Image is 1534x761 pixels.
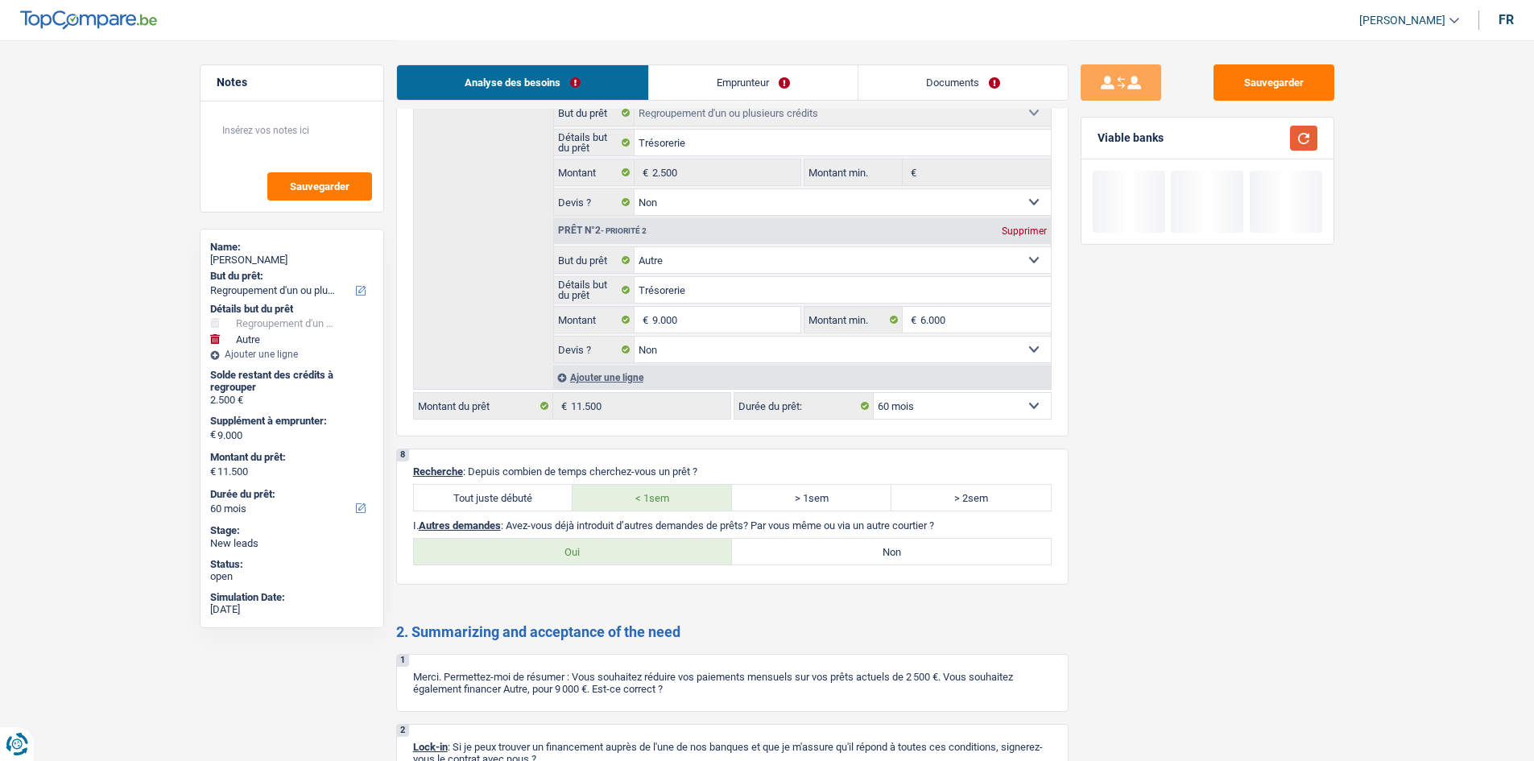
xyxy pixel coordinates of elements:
[413,465,463,478] span: Recherche
[397,725,409,737] div: 2
[1346,7,1459,34] a: [PERSON_NAME]
[414,393,553,419] label: Montant du prêt
[601,226,647,235] span: - Priorité 2
[210,603,374,616] div: [DATE]
[1359,14,1445,27] span: [PERSON_NAME]
[210,591,374,604] div: Simulation Date:
[554,159,635,185] label: Montant
[554,130,635,155] label: Détails but du prêt
[210,415,370,428] label: Supplément à emprunter:
[635,307,652,333] span: €
[210,369,374,394] div: Solde restant des crédits à regrouper
[210,241,374,254] div: Name:
[210,303,374,316] div: Détails but du prêt
[396,623,1069,641] h2: 2. Summarizing and acceptance of the need
[554,307,635,333] label: Montant
[20,10,157,30] img: TopCompare Logo
[553,366,1051,389] div: Ajouter une ligne
[210,394,374,407] div: 2.500 €
[891,485,1051,511] label: > 2sem
[649,65,858,100] a: Emprunteur
[210,270,370,283] label: But du prêt:
[554,277,635,303] label: Détails but du prêt
[397,65,648,100] a: Analyse des besoins
[414,539,733,565] label: Oui
[554,189,635,215] label: Devis ?
[210,465,216,478] span: €
[858,65,1068,100] a: Documents
[1098,131,1164,145] div: Viable banks
[554,100,635,126] label: But du prêt
[804,159,903,185] label: Montant min.
[210,428,216,441] span: €
[635,159,652,185] span: €
[554,337,635,362] label: Devis ?
[210,488,370,501] label: Durée du prêt:
[217,76,367,89] h5: Notes
[210,570,374,583] div: open
[414,485,573,511] label: Tout juste débuté
[413,465,1052,478] p: : Depuis combien de temps cherchez-vous un prêt ?
[998,226,1051,236] div: Supprimer
[732,539,1051,565] label: Non
[210,558,374,571] div: Status:
[804,307,903,333] label: Montant min.
[1499,12,1514,27] div: fr
[267,172,372,201] button: Sauvegarder
[210,451,370,464] label: Montant du prêt:
[210,537,374,550] div: New leads
[397,655,409,667] div: 1
[573,485,732,511] label: < 1sem
[397,449,409,461] div: 8
[290,181,349,192] span: Sauvegarder
[419,519,501,531] span: Autres demandes
[554,247,635,273] label: But du prêt
[553,393,571,419] span: €
[413,519,1052,531] p: I. : Avez-vous déjà introduit d’autres demandes de prêts? Par vous même ou via un autre courtier ?
[903,307,920,333] span: €
[1214,64,1334,101] button: Sauvegarder
[210,524,374,537] div: Stage:
[210,349,374,360] div: Ajouter une ligne
[903,159,920,185] span: €
[732,485,891,511] label: > 1sem
[554,225,651,236] div: Prêt n°2
[413,741,448,753] span: Lock-in
[413,671,1052,695] p: Merci. Permettez-moi de résumer : Vous souhaitez réduire vos paiements mensuels sur vos prêts act...
[210,254,374,267] div: [PERSON_NAME]
[734,393,874,419] label: Durée du prêt:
